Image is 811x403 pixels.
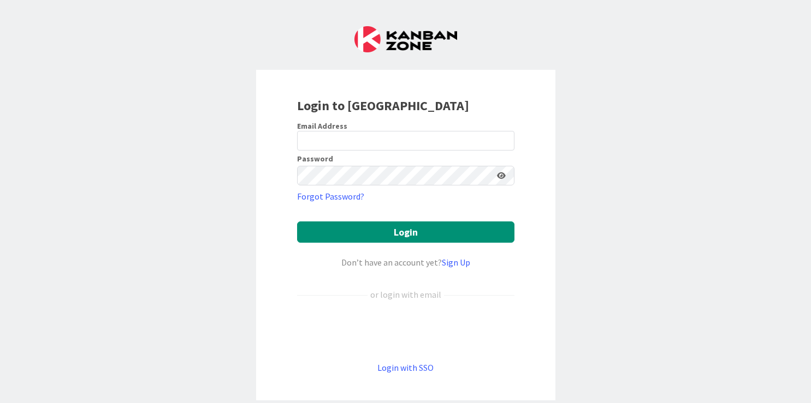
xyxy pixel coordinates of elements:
img: Kanban Zone [354,26,457,52]
label: Password [297,155,333,163]
div: or login with email [368,288,444,301]
a: Forgot Password? [297,190,364,203]
a: Login with SSO [377,362,434,373]
a: Sign Up [442,257,470,268]
button: Login [297,221,514,243]
label: Email Address [297,121,347,131]
b: Login to [GEOGRAPHIC_DATA] [297,97,469,114]
div: Sign in with Google. Opens in new tab [297,319,514,343]
div: Don’t have an account yet? [297,256,514,269]
iframe: Sign in with Google Button [292,319,520,343]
